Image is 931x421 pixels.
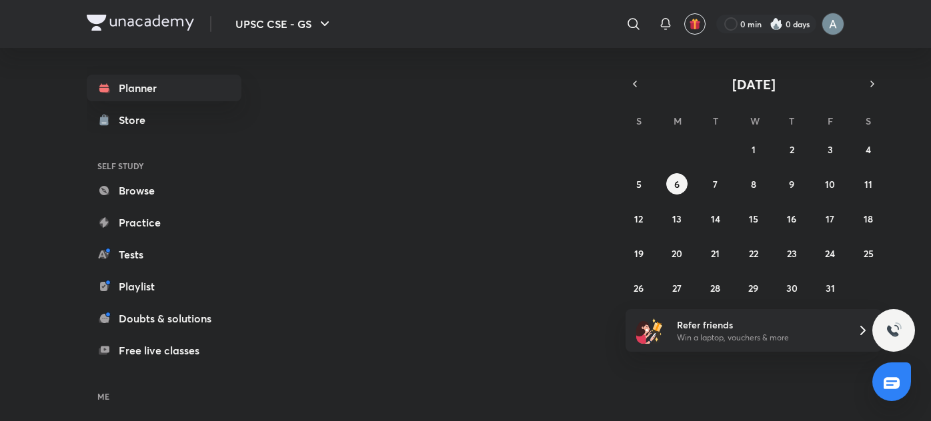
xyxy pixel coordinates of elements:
abbr: Tuesday [713,115,718,127]
button: October 23, 2025 [781,242,802,264]
a: Playlist [87,273,241,300]
button: October 9, 2025 [781,173,802,195]
div: Store [119,112,153,128]
abbr: October 18, 2025 [864,212,873,225]
abbr: October 17, 2025 [826,212,834,225]
abbr: Thursday [789,115,794,127]
img: referral [636,317,663,344]
img: Company Logo [87,15,194,31]
a: Doubts & solutions [87,305,241,332]
button: October 10, 2025 [820,173,841,195]
button: October 5, 2025 [628,173,650,195]
abbr: October 4, 2025 [866,143,871,156]
h6: Refer friends [677,318,841,332]
img: streak [770,17,783,31]
abbr: October 21, 2025 [711,247,720,260]
button: October 3, 2025 [820,139,841,160]
button: October 4, 2025 [858,139,879,160]
button: October 22, 2025 [743,242,764,264]
abbr: October 22, 2025 [749,247,758,260]
abbr: Wednesday [750,115,760,127]
abbr: October 16, 2025 [787,212,796,225]
abbr: October 28, 2025 [710,282,720,294]
button: October 2, 2025 [781,139,802,160]
button: October 20, 2025 [666,242,688,264]
button: October 15, 2025 [743,208,764,229]
button: October 16, 2025 [781,208,802,229]
abbr: October 15, 2025 [749,212,758,225]
abbr: October 5, 2025 [636,178,642,191]
button: October 29, 2025 [743,277,764,298]
button: October 12, 2025 [628,208,650,229]
abbr: Monday [674,115,682,127]
button: October 6, 2025 [666,173,688,195]
a: Planner [87,75,241,101]
abbr: October 14, 2025 [711,212,720,225]
button: October 30, 2025 [781,277,802,298]
a: Free live classes [87,337,241,364]
button: UPSC CSE - GS [227,11,341,37]
span: [DATE] [732,75,776,93]
abbr: October 26, 2025 [634,282,644,294]
a: Practice [87,209,241,236]
button: October 31, 2025 [820,277,841,298]
abbr: Saturday [866,115,871,127]
button: October 28, 2025 [705,277,726,298]
button: October 21, 2025 [705,242,726,264]
a: Tests [87,241,241,268]
img: avatar [689,18,701,30]
button: October 19, 2025 [628,242,650,264]
a: Store [87,107,241,133]
abbr: Friday [828,115,833,127]
a: Browse [87,177,241,204]
abbr: October 7, 2025 [713,178,718,191]
abbr: October 11, 2025 [864,178,872,191]
abbr: October 2, 2025 [790,143,794,156]
abbr: October 29, 2025 [748,282,758,294]
button: [DATE] [644,75,863,93]
button: October 7, 2025 [705,173,726,195]
button: October 17, 2025 [820,208,841,229]
abbr: October 25, 2025 [864,247,874,260]
abbr: October 30, 2025 [786,282,798,294]
button: October 13, 2025 [666,208,688,229]
h6: ME [87,385,241,408]
abbr: Sunday [636,115,642,127]
button: October 24, 2025 [820,242,841,264]
button: October 8, 2025 [743,173,764,195]
abbr: October 27, 2025 [672,282,682,294]
button: October 26, 2025 [628,277,650,298]
button: October 25, 2025 [858,242,879,264]
img: ttu [886,322,902,338]
abbr: October 6, 2025 [674,178,680,191]
button: October 11, 2025 [858,173,879,195]
abbr: October 13, 2025 [672,212,682,225]
img: Anu Singh [822,13,844,35]
abbr: October 10, 2025 [825,178,835,191]
h6: SELF STUDY [87,155,241,177]
button: October 27, 2025 [666,277,688,298]
button: avatar [684,13,706,35]
abbr: October 31, 2025 [826,282,835,294]
p: Win a laptop, vouchers & more [677,332,841,344]
abbr: October 12, 2025 [634,212,643,225]
button: October 18, 2025 [858,208,879,229]
abbr: October 24, 2025 [825,247,835,260]
abbr: October 20, 2025 [672,247,682,260]
abbr: October 8, 2025 [751,178,756,191]
abbr: October 19, 2025 [634,247,644,260]
abbr: October 23, 2025 [787,247,797,260]
button: October 14, 2025 [705,208,726,229]
abbr: October 1, 2025 [752,143,756,156]
a: Company Logo [87,15,194,34]
abbr: October 9, 2025 [789,178,794,191]
button: October 1, 2025 [743,139,764,160]
abbr: October 3, 2025 [828,143,833,156]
